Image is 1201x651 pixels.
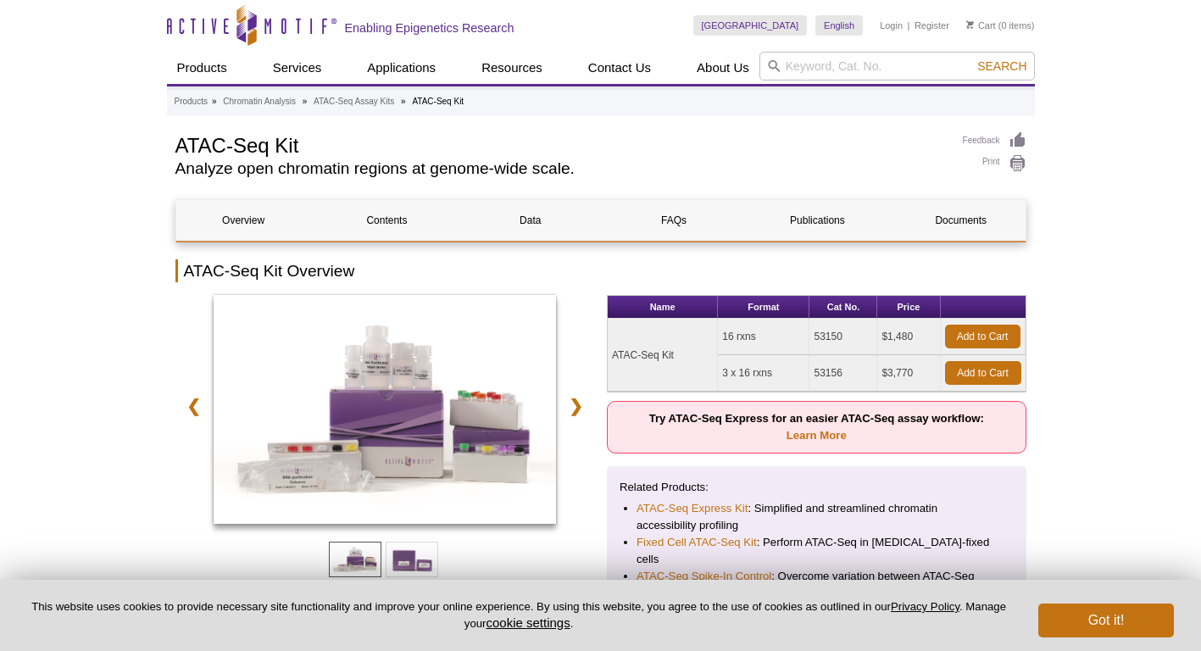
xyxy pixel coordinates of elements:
a: Resources [471,52,553,84]
li: » [212,97,217,106]
button: Got it! [1038,604,1174,637]
a: Products [167,52,237,84]
button: cookie settings [486,615,570,630]
li: » [401,97,406,106]
a: Print [963,154,1026,173]
td: 3 x 16 rxns [718,355,809,392]
img: Your Cart [966,20,974,29]
strong: Try ATAC-Seq Express for an easier ATAC-Seq assay workflow: [649,412,984,442]
a: ATAC-Seq Kit [214,295,557,529]
a: Documents [893,200,1028,241]
td: $1,480 [877,319,940,355]
a: Services [263,52,332,84]
a: Add to Cart [945,361,1021,385]
th: Format [718,296,809,319]
button: Search [972,58,1031,74]
a: Login [880,19,903,31]
p: Related Products: [620,479,1014,496]
a: FAQs [606,200,741,241]
a: English [815,15,863,36]
input: Keyword, Cat. No. [759,52,1035,81]
a: Fixed Cell ATAC-Seq Kit [637,534,757,551]
h2: Enabling Epigenetics Research [345,20,514,36]
td: 53156 [809,355,877,392]
th: Cat No. [809,296,877,319]
a: Data [463,200,598,241]
a: Contact Us [578,52,661,84]
a: ATAC-Seq Spike-In Control [637,568,771,585]
a: Add to Cart [945,325,1020,348]
a: ATAC-Seq Assay Kits [314,94,394,109]
th: Name [608,296,718,319]
a: Learn More [787,429,847,442]
a: Chromatin Analysis [223,94,296,109]
a: Products [175,94,208,109]
th: Price [877,296,940,319]
a: Feedback [963,131,1026,150]
p: This website uses cookies to provide necessary site functionality and improve your online experie... [27,599,1010,632]
h2: ATAC-Seq Kit Overview [175,259,1026,282]
td: 53150 [809,319,877,355]
a: [GEOGRAPHIC_DATA] [693,15,808,36]
a: Contents [320,200,454,241]
li: : Perform ATAC-Seq in [MEDICAL_DATA]-fixed cells [637,534,997,568]
img: ATAC-Seq Kit [214,295,557,524]
td: $3,770 [877,355,940,392]
li: ATAC-Seq Kit [412,97,464,106]
a: Register [915,19,949,31]
a: About Us [687,52,759,84]
a: Privacy Policy [891,600,959,613]
span: Search [977,59,1026,73]
li: | [908,15,910,36]
a: Overview [176,200,311,241]
li: : Simplified and streamlined chromatin accessibility profiling [637,500,997,534]
li: (0 items) [966,15,1035,36]
h1: ATAC-Seq Kit [175,131,946,157]
a: ❮ [175,387,212,426]
td: ATAC-Seq Kit [608,319,718,392]
a: ❯ [558,387,594,426]
li: » [303,97,308,106]
a: Publications [750,200,885,241]
td: 16 rxns [718,319,809,355]
li: : Overcome variation between ATAC-Seq datasets [637,568,997,602]
a: Applications [357,52,446,84]
a: Cart [966,19,996,31]
h2: Analyze open chromatin regions at genome-wide scale. [175,161,946,176]
a: ATAC-Seq Express Kit [637,500,748,517]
